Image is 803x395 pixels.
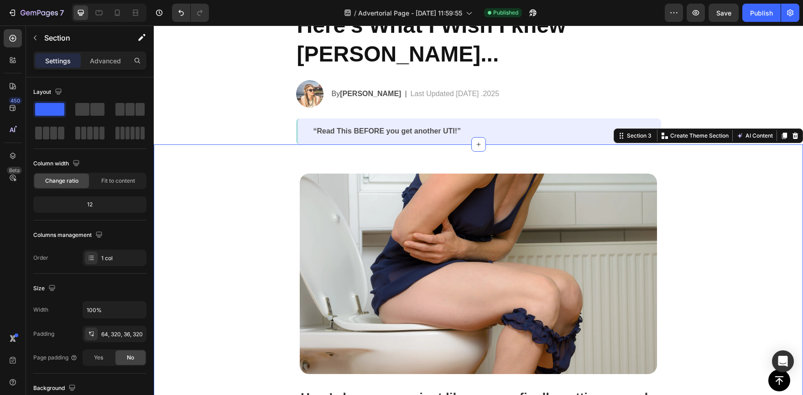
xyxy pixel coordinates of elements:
span: No [127,354,134,362]
span: Save [716,9,731,17]
span: Advertorial Page - [DATE] 11:59:55 [358,8,462,18]
div: 64, 320, 36, 320 [101,330,144,339]
span: Change ratio [45,177,78,185]
button: Publish [742,4,781,22]
span: Yes [94,354,103,362]
img: gempages_580750585754550867-69e2818a-725f-49fd-9731-1afdf27cb7b3.png [142,55,170,82]
span: / [354,8,356,18]
input: Auto [83,302,146,318]
strong: [PERSON_NAME] [186,64,247,72]
div: 12 [35,198,145,211]
button: Save [709,4,739,22]
p: 7 [60,7,64,18]
p: Settings [45,56,71,66]
div: Column width [33,158,82,170]
div: Beta [7,167,22,174]
div: Order [33,254,48,262]
button: 7 [4,4,68,22]
div: Undo/Redo [172,4,209,22]
div: 450 [9,97,22,104]
div: Columns management [33,229,104,241]
p: Advanced [90,56,121,66]
div: 1 col [101,254,144,262]
div: Background [33,382,78,395]
p: Create Theme Section [516,106,575,114]
div: Size [33,282,57,295]
iframe: Design area [154,26,803,395]
p: | [251,63,253,74]
span: Published [493,9,518,17]
div: Publish [750,8,773,18]
div: Width [33,306,48,314]
div: Open Intercom Messenger [772,350,794,372]
div: Padding [33,330,54,338]
div: Layout [33,86,64,98]
button: AI Content [581,105,621,116]
div: Page padding [33,354,78,362]
p: Last Updated [DATE] .2025 [257,63,345,74]
img: gempages_580750585754550867-7e2b332b-713c-4246-89ab-19effa798a3f.webp [146,148,503,349]
p: By [178,63,248,74]
span: “Read This BEFORE you get another UTI!” [160,102,308,109]
div: Section 3 [471,106,500,114]
span: Fit to content [101,177,135,185]
p: Section [44,32,119,43]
